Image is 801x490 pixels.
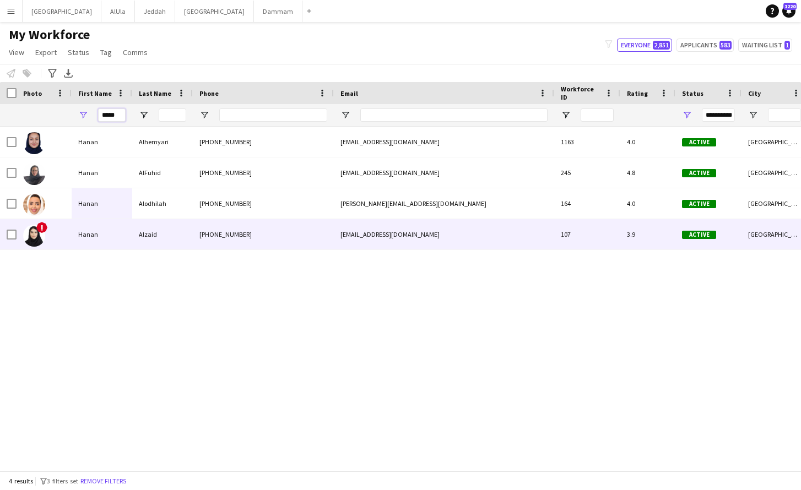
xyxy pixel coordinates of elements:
span: ! [36,222,47,233]
input: Workforce ID Filter Input [581,108,614,122]
div: AlFuhid [132,157,193,188]
span: Active [682,138,716,146]
input: Last Name Filter Input [159,108,186,122]
button: Open Filter Menu [561,110,571,120]
img: Hanan Alhemyari [23,132,45,154]
div: [PERSON_NAME][EMAIL_ADDRESS][DOMAIN_NAME] [334,188,554,219]
span: 2,851 [653,41,670,50]
div: 107 [554,219,620,249]
span: Active [682,200,716,208]
span: Active [682,231,716,239]
img: Hanan Alodhilah [23,194,45,216]
input: Phone Filter Input [219,108,327,122]
div: 4.0 [620,188,675,219]
div: Hanan [72,127,132,157]
button: Open Filter Menu [139,110,149,120]
div: 4.8 [620,157,675,188]
div: 164 [554,188,620,219]
span: Phone [199,89,219,97]
div: [PHONE_NUMBER] [193,157,334,188]
div: 1163 [554,127,620,157]
a: Tag [96,45,116,59]
span: 583 [719,41,732,50]
span: View [9,47,24,57]
span: Photo [23,89,42,97]
img: Hanan Alzaid [23,225,45,247]
div: 245 [554,157,620,188]
button: Jeddah [135,1,175,22]
span: City [748,89,761,97]
div: [EMAIL_ADDRESS][DOMAIN_NAME] [334,219,554,249]
button: [GEOGRAPHIC_DATA] [175,1,254,22]
span: Last Name [139,89,171,97]
span: 3 filters set [47,477,78,485]
div: Alzaid [132,219,193,249]
span: Tag [100,47,112,57]
app-action-btn: Export XLSX [62,67,75,80]
a: 1220 [782,4,795,18]
button: Open Filter Menu [199,110,209,120]
span: Export [35,47,57,57]
div: [PHONE_NUMBER] [193,219,334,249]
button: [GEOGRAPHIC_DATA] [23,1,101,22]
input: City Filter Input [768,108,801,122]
div: [EMAIL_ADDRESS][DOMAIN_NAME] [334,157,554,188]
div: [EMAIL_ADDRESS][DOMAIN_NAME] [334,127,554,157]
button: AlUla [101,1,135,22]
button: Applicants583 [676,39,734,52]
span: My Workforce [9,26,90,43]
span: Rating [627,89,648,97]
input: Email Filter Input [360,108,548,122]
span: 1 [784,41,790,50]
button: Dammam [254,1,302,22]
div: 4.0 [620,127,675,157]
img: Hanan AlFuhid [23,163,45,185]
button: Open Filter Menu [340,110,350,120]
button: Open Filter Menu [78,110,88,120]
button: Waiting list1 [738,39,792,52]
div: Alhemyari [132,127,193,157]
div: Hanan [72,219,132,249]
span: Email [340,89,358,97]
input: First Name Filter Input [98,108,126,122]
button: Everyone2,851 [617,39,672,52]
div: Alodhilah [132,188,193,219]
app-action-btn: Advanced filters [46,67,59,80]
a: Comms [118,45,152,59]
span: Active [682,169,716,177]
span: First Name [78,89,112,97]
a: View [4,45,29,59]
span: Comms [123,47,148,57]
span: Status [68,47,89,57]
button: Open Filter Menu [682,110,692,120]
span: Status [682,89,703,97]
div: Hanan [72,188,132,219]
span: 1220 [783,3,797,10]
div: [PHONE_NUMBER] [193,127,334,157]
div: 3.9 [620,219,675,249]
a: Status [63,45,94,59]
button: Remove filters [78,475,128,487]
a: Export [31,45,61,59]
div: [PHONE_NUMBER] [193,188,334,219]
button: Open Filter Menu [748,110,758,120]
span: Workforce ID [561,85,600,101]
div: Hanan [72,157,132,188]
